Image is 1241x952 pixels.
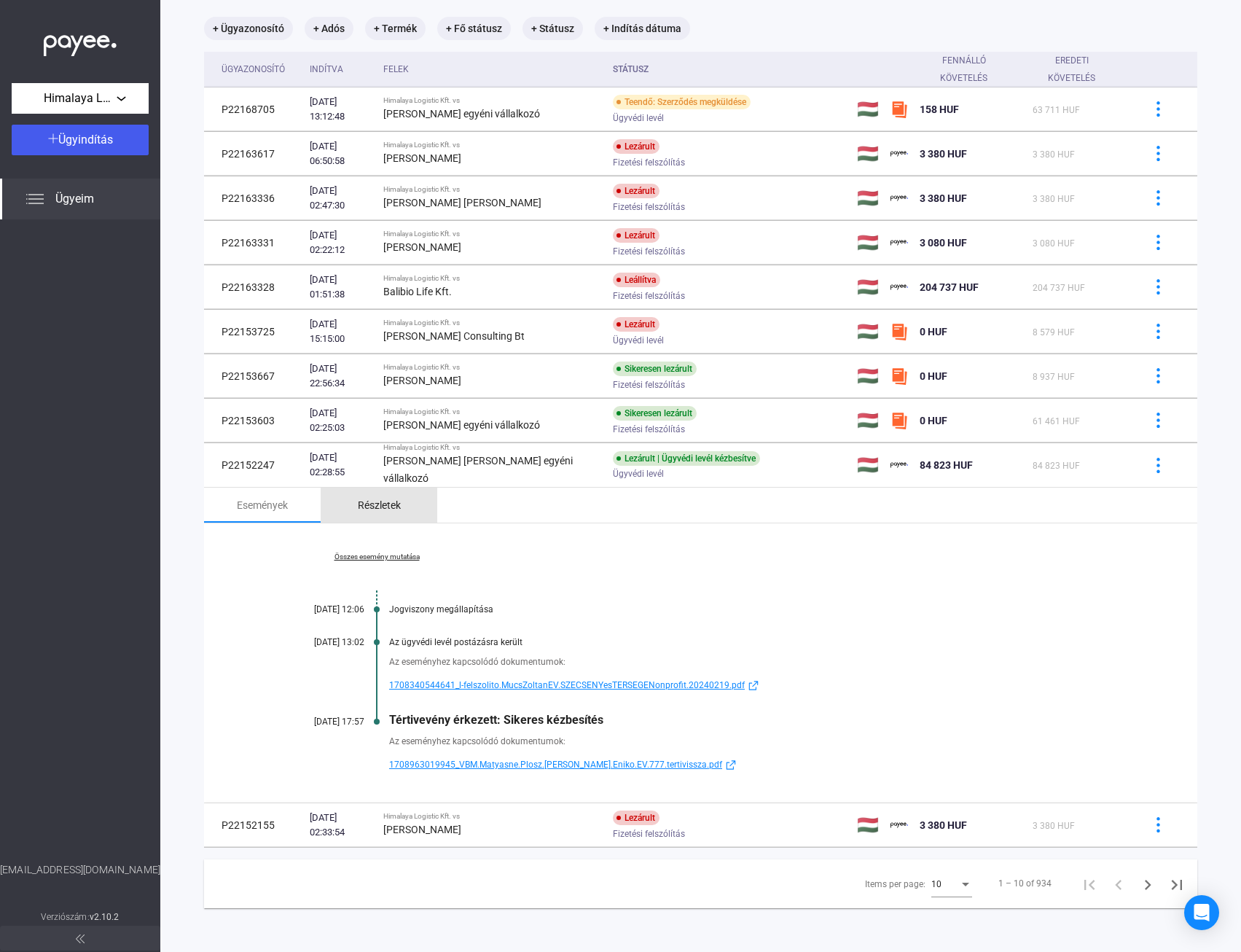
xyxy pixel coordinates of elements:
td: P22153603 [204,399,304,442]
div: [DATE] 22:56:34 [310,362,372,391]
div: [DATE] 13:12:48 [310,95,372,124]
button: Himalaya Logistic Kft. [12,83,149,114]
strong: [PERSON_NAME] [PERSON_NAME] [383,197,541,208]
span: Fizetési felszólítás [613,287,685,305]
div: [DATE] 15:15:00 [310,317,372,346]
img: more-blue [1151,279,1166,294]
div: [DATE] 02:33:54 [310,811,372,840]
mat-chip: + Termék [365,17,426,40]
mat-chip: + Státusz [522,17,583,40]
td: P22168705 [204,87,304,131]
strong: [PERSON_NAME] [383,152,461,164]
span: Fizetési felszólítás [613,421,685,438]
div: Események [237,496,288,514]
strong: [PERSON_NAME] [383,824,461,835]
button: more-blue [1143,405,1173,436]
img: more-blue [1151,190,1166,206]
mat-chip: + Ügyazonosító [204,17,293,40]
div: Indítva [310,61,343,78]
img: more-blue [1151,235,1166,250]
td: 🇭🇺 [851,176,885,220]
button: more-blue [1143,810,1173,840]
span: Fizetési felszólítás [613,243,685,260]
td: P22152155 [204,803,304,847]
div: Lezárult [613,139,659,154]
div: Himalaya Logistic Kft. vs [383,812,601,821]
span: 0 HUF [920,326,947,338]
span: 63 711 HUF [1033,105,1080,115]
span: 8 937 HUF [1033,372,1075,382]
span: Ügyvédi levél [613,109,664,127]
span: 3 080 HUF [1033,238,1075,249]
button: more-blue [1143,450,1173,480]
span: Himalaya Logistic Kft. [44,90,117,107]
div: [DATE] 17:57 [277,717,364,727]
span: 3 380 HUF [1033,194,1075,204]
span: Ügyeim [55,190,94,208]
strong: Balibio Life Kft. [383,286,452,297]
button: Previous page [1104,869,1133,898]
mat-chip: + Indítás dátuma [595,17,690,40]
strong: [PERSON_NAME] egyéni vállalkozó [383,419,540,431]
img: white-payee-white-dot.svg [44,27,117,57]
button: more-blue [1143,361,1173,391]
div: [DATE] 02:22:12 [310,228,372,257]
td: 🇭🇺 [851,87,885,131]
div: Felek [383,61,601,78]
td: P22163328 [204,265,304,309]
span: Fizetési felszólítás [613,376,685,394]
button: Ügyindítás [12,125,149,155]
img: arrow-double-left-grey.svg [76,935,85,943]
img: external-link-blue [745,680,762,691]
strong: [PERSON_NAME] egyéni vállalkozó [383,108,540,120]
div: Lezárult [613,811,659,825]
div: Items per page: [865,875,925,893]
span: 3 080 HUF [920,237,967,249]
td: P22152247 [204,443,304,488]
img: payee-logo [890,816,908,834]
div: Fennálló követelés [920,52,1008,87]
div: Himalaya Logistic Kft. vs [383,185,601,194]
td: 🇭🇺 [851,399,885,442]
button: Last page [1162,869,1191,898]
div: Sikeresen lezárult [613,362,697,376]
div: Himalaya Logistic Kft. vs [383,96,601,105]
div: [DATE] 02:47:30 [310,184,372,213]
div: Open Intercom Messenger [1184,895,1219,930]
td: P22153667 [204,354,304,398]
a: 1708963019945_VBM.Matyasne.Plosz.[PERSON_NAME].Eniko.EV.777.tertivissza.pdfexternal-link-blue [389,756,1124,773]
span: 84 823 HUF [920,459,973,471]
img: more-blue [1151,324,1166,339]
div: Teendő: Szerződés megküldése [613,95,751,109]
span: Fizetési felszólítás [613,154,685,171]
button: more-blue [1143,94,1173,125]
img: more-blue [1151,101,1166,117]
div: Leállítva [613,273,660,287]
span: 158 HUF [920,104,959,115]
img: more-blue [1151,458,1166,473]
img: more-blue [1151,146,1166,161]
td: 🇭🇺 [851,803,885,847]
button: First page [1075,869,1104,898]
div: 1 – 10 of 934 [998,875,1052,892]
div: [DATE] 13:02 [277,637,364,647]
img: plus-white.svg [48,133,58,144]
span: 1708963019945_VBM.Matyasne.Plosz.[PERSON_NAME].Eniko.EV.777.tertivissza.pdf [389,756,722,773]
button: more-blue [1143,316,1173,347]
span: 204 737 HUF [920,281,979,293]
a: 1708340544641_l-felszolito.MucsZoltanEV.SZECSENYesTERSEGENonprofit.20240219.pdfexternal-link-blue [389,676,1124,694]
div: Himalaya Logistic Kft. vs [383,363,601,372]
td: P22163617 [204,132,304,176]
strong: [PERSON_NAME] Consulting Bt [383,330,525,342]
div: [DATE] 02:25:03 [310,406,372,435]
button: more-blue [1143,227,1173,258]
div: Az ügyvédi levél postázásra került [389,637,1124,647]
div: Felek [383,61,409,78]
span: 10 [931,879,941,889]
div: Eredeti követelés [1033,52,1124,87]
div: Himalaya Logistic Kft. vs [383,274,601,283]
div: Lezárult [613,317,659,332]
img: more-blue [1151,413,1166,428]
td: P22163336 [204,176,304,220]
mat-chip: + Fő státusz [437,17,511,40]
